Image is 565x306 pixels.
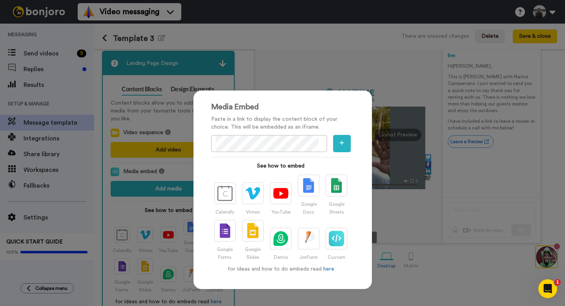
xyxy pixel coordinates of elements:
a: YouTube [267,182,295,215]
img: youtube.svg [273,188,288,199]
a: Demio [267,228,295,260]
span: YouTube [272,210,290,214]
img: Embed.svg [329,231,344,246]
a: Google Slides [239,220,267,260]
span: Google Slides [245,247,261,260]
a: Google Docs [295,175,323,215]
a: Calendly [211,182,239,215]
p: Paste in a link to display the content block of your choice. This will be embedded as an iFrame. [211,115,351,131]
img: 3183ab3e-59ed-45f6-af1c-10226f767056-1659068401.jpg [1,2,22,23]
img: demio.svg [273,231,288,246]
img: Google_Sheets.svg [329,178,344,193]
h2: Media Embed [211,103,351,111]
span: Custom [328,255,345,260]
a: Google Forms [211,220,239,260]
img: vimeo.svg [245,187,261,200]
span: Google Forms [217,247,233,260]
p: for ideas and how to do embeds read [211,265,351,273]
iframe: Intercom live chat [538,279,557,298]
img: calendly.svg [217,186,233,201]
span: JotForm [299,255,318,260]
a: Google Sheets [323,175,350,215]
span: Google Docs [301,202,317,214]
img: Google_Forms.svg [217,223,233,238]
img: GoogleDocs.svg [301,178,316,193]
a: Custom [323,228,350,260]
span: Calendly [215,210,234,214]
span: Google Sheets [329,202,344,214]
a: here [323,266,334,272]
span: Vimeo [246,210,260,214]
img: Google_Slides.png [247,223,258,238]
img: jotform.svg [301,231,316,246]
span: 1 [554,279,561,286]
a: JotForm [295,228,323,260]
strong: See how to embed [211,162,351,170]
span: Demio [274,255,288,260]
a: Vimeo [239,182,267,215]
